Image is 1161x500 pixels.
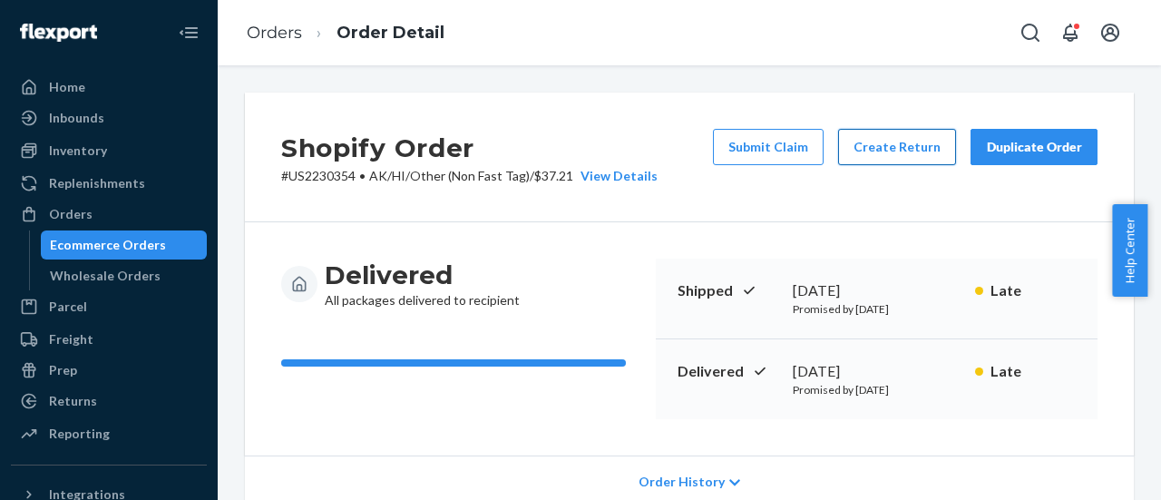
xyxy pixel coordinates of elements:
[1052,15,1088,51] button: Open notifications
[793,382,961,397] p: Promised by [DATE]
[41,261,208,290] a: Wholesale Orders
[281,129,658,167] h2: Shopify Order
[11,419,207,448] a: Reporting
[20,24,97,42] img: Flexport logo
[247,23,302,43] a: Orders
[49,392,97,410] div: Returns
[49,298,87,316] div: Parcel
[171,15,207,51] button: Close Navigation
[573,167,658,185] button: View Details
[49,142,107,160] div: Inventory
[11,73,207,102] a: Home
[49,78,85,96] div: Home
[793,301,961,317] p: Promised by [DATE]
[11,169,207,198] a: Replenishments
[639,473,725,491] span: Order History
[50,236,166,254] div: Ecommerce Orders
[1112,204,1147,297] button: Help Center
[49,174,145,192] div: Replenishments
[838,129,956,165] button: Create Return
[325,259,520,291] h3: Delivered
[281,167,658,185] p: # US2230354 / $37.21
[50,267,161,285] div: Wholesale Orders
[11,200,207,229] a: Orders
[1092,15,1128,51] button: Open account menu
[986,138,1082,156] div: Duplicate Order
[232,6,459,60] ol: breadcrumbs
[49,109,104,127] div: Inbounds
[678,280,778,301] p: Shipped
[971,129,1098,165] button: Duplicate Order
[49,205,93,223] div: Orders
[1012,15,1049,51] button: Open Search Box
[713,129,824,165] button: Submit Claim
[11,387,207,416] a: Returns
[793,280,961,301] div: [DATE]
[41,230,208,260] a: Ecommerce Orders
[49,361,77,379] div: Prep
[369,168,530,183] span: AK/HI/Other (Non Fast Tag)
[11,292,207,321] a: Parcel
[49,330,93,348] div: Freight
[11,136,207,165] a: Inventory
[793,361,961,382] div: [DATE]
[11,103,207,132] a: Inbounds
[49,425,110,443] div: Reporting
[678,361,778,382] p: Delivered
[11,325,207,354] a: Freight
[359,168,366,183] span: •
[325,259,520,309] div: All packages delivered to recipient
[990,280,1076,301] p: Late
[11,356,207,385] a: Prep
[990,361,1076,382] p: Late
[337,23,444,43] a: Order Detail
